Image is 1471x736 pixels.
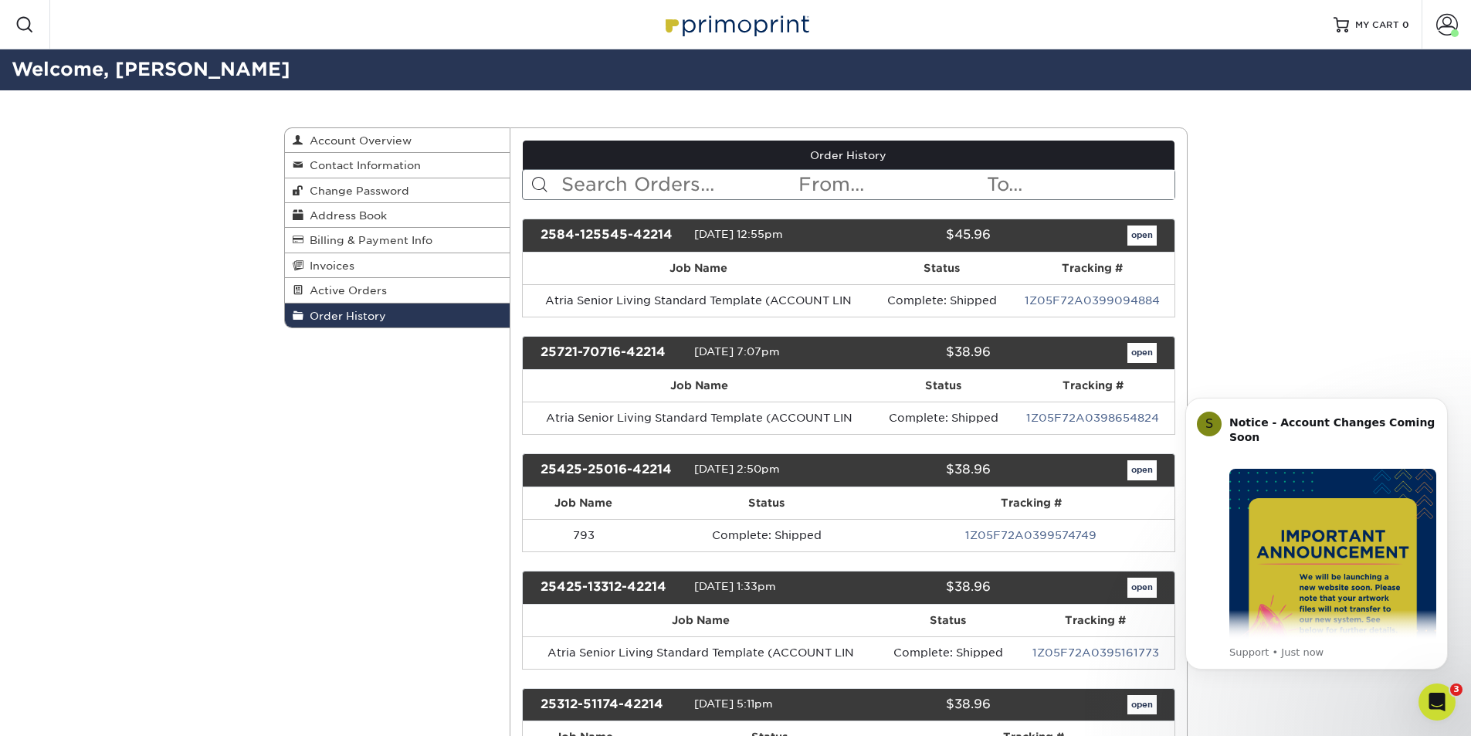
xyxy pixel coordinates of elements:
[694,697,773,710] span: [DATE] 5:11pm
[285,153,510,178] a: Contact Information
[285,253,510,278] a: Invoices
[1418,683,1456,721] iframe: Intercom live chat
[1017,605,1174,636] th: Tracking #
[1025,294,1160,307] a: 1Z05F72A0399094884
[1127,578,1157,598] a: open
[303,209,387,222] span: Address Book
[879,636,1017,669] td: Complete: Shipped
[694,463,780,475] span: [DATE] 2:50pm
[1032,646,1159,659] a: 1Z05F72A0395161773
[837,460,1002,480] div: $38.96
[303,134,412,147] span: Account Overview
[303,234,432,246] span: Billing & Payment Info
[523,519,645,551] td: 793
[1162,375,1471,694] iframe: Intercom notifications message
[1355,19,1399,32] span: MY CART
[875,402,1012,434] td: Complete: Shipped
[285,178,510,203] a: Change Password
[659,8,813,41] img: Primoprint
[523,141,1174,170] a: Order History
[1127,695,1157,715] a: open
[1127,343,1157,363] a: open
[529,226,694,246] div: 2584-125545-42214
[1012,370,1174,402] th: Tracking #
[837,695,1002,715] div: $38.96
[875,370,1012,402] th: Status
[303,259,354,272] span: Invoices
[529,343,694,363] div: 25721-70716-42214
[523,636,879,669] td: Atria Senior Living Standard Template (ACCOUNT LIN
[523,402,875,434] td: Atria Senior Living Standard Template (ACCOUNT LIN
[837,343,1002,363] div: $38.96
[523,487,645,519] th: Job Name
[1450,683,1463,696] span: 3
[523,284,873,317] td: Atria Senior Living Standard Template (ACCOUNT LIN
[303,185,409,197] span: Change Password
[285,228,510,253] a: Billing & Payment Info
[303,284,387,297] span: Active Orders
[1127,226,1157,246] a: open
[523,253,873,284] th: Job Name
[560,170,797,199] input: Search Orders...
[645,519,889,551] td: Complete: Shipped
[837,226,1002,246] div: $45.96
[694,228,783,240] span: [DATE] 12:55pm
[1127,460,1157,480] a: open
[303,159,421,171] span: Contact Information
[645,487,889,519] th: Status
[879,605,1017,636] th: Status
[694,345,780,358] span: [DATE] 7:07pm
[285,128,510,153] a: Account Overview
[837,578,1002,598] div: $38.96
[523,370,875,402] th: Job Name
[694,580,776,592] span: [DATE] 1:33pm
[1402,19,1409,30] span: 0
[285,203,510,228] a: Address Book
[797,170,985,199] input: From...
[529,578,694,598] div: 25425-13312-42214
[873,253,1010,284] th: Status
[1010,253,1174,284] th: Tracking #
[285,304,510,327] a: Order History
[529,695,694,715] div: 25312-51174-42214
[888,487,1174,519] th: Tracking #
[985,170,1174,199] input: To...
[873,284,1010,317] td: Complete: Shipped
[1026,412,1159,424] a: 1Z05F72A0398654824
[285,278,510,303] a: Active Orders
[529,460,694,480] div: 25425-25016-42214
[523,605,879,636] th: Job Name
[303,310,386,322] span: Order History
[965,529,1096,541] a: 1Z05F72A0399574749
